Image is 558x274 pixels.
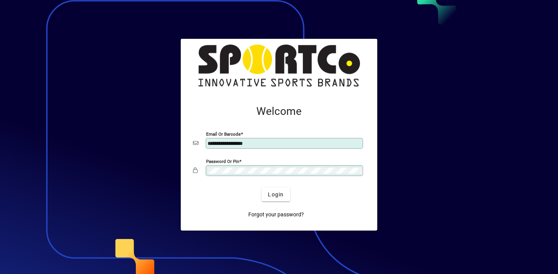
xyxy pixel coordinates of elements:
[262,188,290,201] button: Login
[268,191,284,199] span: Login
[206,159,239,164] mat-label: Password or Pin
[206,131,241,137] mat-label: Email or Barcode
[193,105,365,118] h2: Welcome
[248,211,304,219] span: Forgot your password?
[245,208,307,221] a: Forgot your password?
